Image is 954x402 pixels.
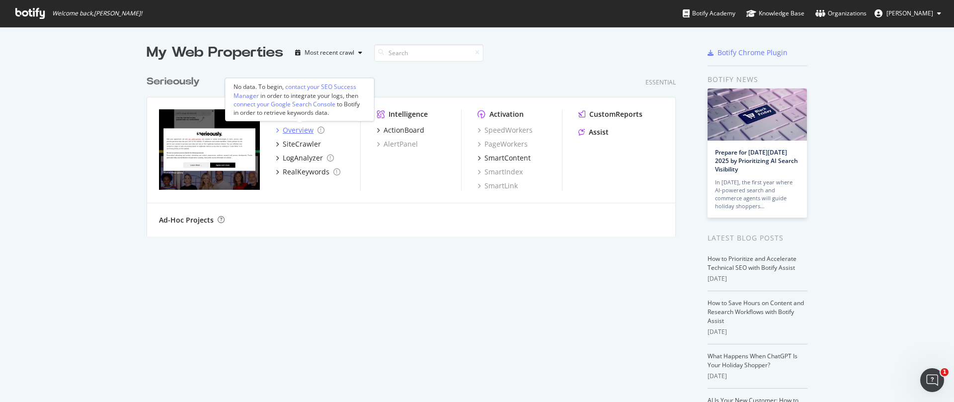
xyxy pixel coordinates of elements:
a: SmartIndex [477,167,523,177]
div: Botify news [708,74,807,85]
div: LogAnalyzer [283,153,323,163]
a: Prepare for [DATE][DATE] 2025 by Prioritizing AI Search Visibility [715,148,798,173]
div: RealKeywords [283,167,329,177]
div: Organizations [815,8,867,18]
div: In [DATE], the first year where AI-powered search and commerce agents will guide holiday shoppers… [715,178,799,210]
div: Essential [645,78,676,86]
div: connect your Google Search Console [234,100,335,108]
div: contact your SEO Success Manager [234,82,356,99]
div: Botify Chrome Plugin [717,48,788,58]
div: SiteCrawler [283,139,321,149]
div: SmartContent [484,153,531,163]
div: My Web Properties [147,43,283,63]
div: Serieously [147,75,200,89]
div: CustomReports [589,109,642,119]
div: Assist [589,127,609,137]
div: Activation [489,109,524,119]
div: [DATE] [708,274,807,283]
div: ActionBoard [384,125,424,135]
a: Assist [578,127,609,137]
a: SiteCrawler [276,139,321,149]
a: What Happens When ChatGPT Is Your Holiday Shopper? [708,352,797,369]
a: Botify Chrome Plugin [708,48,788,58]
a: Serieously [147,75,204,89]
span: Sarra Khemiri [886,9,933,17]
a: How to Save Hours on Content and Research Workflows with Botify Assist [708,299,804,325]
input: Search [374,44,483,62]
a: SmartLink [477,181,518,191]
a: Overview [276,125,324,135]
a: CustomReports [578,109,642,119]
div: Intelligence [389,109,428,119]
span: Welcome back, [PERSON_NAME] ! [52,9,142,17]
button: [PERSON_NAME] [867,5,949,21]
span: 1 [941,368,949,376]
div: Botify Academy [683,8,735,18]
a: How to Prioritize and Accelerate Technical SEO with Botify Assist [708,254,796,272]
a: PageWorkers [477,139,528,149]
a: RealKeywords [276,167,340,177]
div: [DATE] [708,372,807,381]
div: Knowledge Base [746,8,804,18]
a: ActionBoard [377,125,424,135]
button: Most recent crawl [291,45,366,61]
iframe: Intercom live chat [920,368,944,392]
a: SpeedWorkers [477,125,533,135]
img: serieously.com [159,109,260,190]
a: LogAnalyzer [276,153,334,163]
div: grid [147,63,684,237]
div: [DATE] [708,327,807,336]
div: No data. To begin, in order to integrate your logs, then to Botify in order to retrieve keywords ... [234,82,366,117]
a: SmartContent [477,153,531,163]
a: AlertPanel [377,139,418,149]
div: Latest Blog Posts [708,233,807,243]
div: Overview [283,125,314,135]
div: Ad-Hoc Projects [159,215,214,225]
img: Prepare for Black Friday 2025 by Prioritizing AI Search Visibility [708,88,807,141]
div: Most recent crawl [305,50,354,56]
